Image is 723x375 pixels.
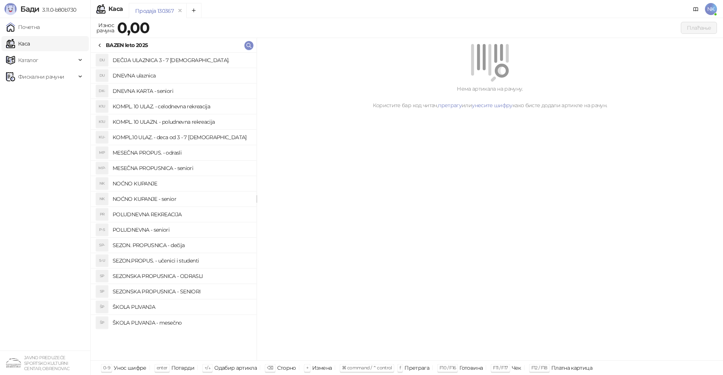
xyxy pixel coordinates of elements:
div: Продаја 130367 [135,7,174,15]
div: Претрага [404,363,429,373]
h4: NOĆNO KUPANJE [113,178,250,190]
a: претрагу [438,102,462,109]
div: Износ рачуна [95,20,116,35]
div: Измена [312,363,332,373]
div: DU [96,70,108,82]
h4: NOĆNO KUPANJE - senior [113,193,250,205]
button: Плаћање [681,22,717,34]
h4: POLUDNEVNA - seniori [113,224,250,236]
span: ⌫ [267,365,273,370]
div: Сторно [277,363,296,373]
span: ⌘ command / ⌃ control [342,365,392,370]
a: Почетна [6,20,40,35]
span: f [400,365,401,370]
div: P-S [96,224,108,236]
h4: ŠKOLA PLIVANJA - mesečno [113,317,250,329]
h4: KOMPL. 10 ULAZN. - poludnevna rekreacija [113,116,250,128]
h4: KOMPL.10 ULAZ. - deca od 3 - 7 [DEMOGRAPHIC_DATA] [113,131,250,143]
span: Каталог [18,53,38,68]
h4: POLUDNEVNA REKREACIJA [113,208,250,220]
button: remove [175,8,185,14]
span: 3.11.0-b80b730 [39,6,76,13]
div: PR [96,208,108,220]
div: ŠP [96,317,108,329]
div: NK [96,193,108,205]
div: Готовина [459,363,483,373]
div: Каса [108,6,123,12]
strong: 0,00 [117,18,149,37]
div: MP [96,147,108,159]
div: BAZEN leto 2025 [106,41,148,49]
div: SP- [96,239,108,251]
img: 64x64-companyLogo-4a28e1f8-f217-46d7-badd-69a834a81aaf.png [6,355,21,370]
h4: SEZON.PROPUS. - učenici i studenti [113,255,250,267]
a: Документација [690,3,702,15]
a: унесите шифру [472,102,513,109]
h4: KOMPL. 10 ULAZ. - celodnevna rekreacija [113,100,250,112]
div: SP [96,270,108,282]
h4: ŠKOLA PLIVANJA [113,301,250,313]
h4: DNEVNA ulaznica [113,70,250,82]
h4: DEČIJA ULAZNICA 3 - 7 [DEMOGRAPHIC_DATA]. [113,54,250,66]
div: Платна картица [551,363,592,373]
div: DU [96,54,108,66]
span: Бади [20,5,39,14]
h4: MESEČNA PROPUSNICA - seniori [113,162,250,174]
h4: SEZONSKA PROPUSNICA - ODRASLI [113,270,250,282]
h4: SEZONSKA PROPUSNICA - SENIORI [113,285,250,298]
div: MP- [96,162,108,174]
div: K1U [96,116,108,128]
img: Logo [5,3,17,15]
a: Каса [6,36,30,51]
span: Фискални рачуни [18,69,64,84]
span: ↑/↓ [204,365,210,370]
div: SP [96,285,108,298]
span: enter [157,365,168,370]
div: S-U [96,255,108,267]
div: K1U [96,100,108,112]
div: DK- [96,85,108,97]
div: grid [91,53,256,360]
span: F12 / F18 [531,365,548,370]
span: 0-9 [103,365,110,370]
div: Одабир артикла [214,363,257,373]
h4: DNEVNA KARTA - seniori [113,85,250,97]
span: NK [705,3,717,15]
div: KU- [96,131,108,143]
span: + [306,365,308,370]
div: Потврди [171,363,195,373]
div: Унос шифре [114,363,146,373]
h4: SEZON. PROPUSNICA - dečija [113,239,250,251]
div: Чек [512,363,521,373]
small: JAVNO PREDUZEĆE SPORTSKO KULTURNI CENTAR, OBRENOVAC [24,355,69,371]
h4: MESEČNA PROPUS. - odrasli [113,147,250,159]
div: NK [96,178,108,190]
span: F10 / F16 [439,365,456,370]
div: ŠP [96,301,108,313]
div: Нема артикала на рачуну. Користите бар код читач, или како бисте додали артикле на рачун. [266,85,714,109]
span: F11 / F17 [493,365,508,370]
button: Add tab [186,3,201,18]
